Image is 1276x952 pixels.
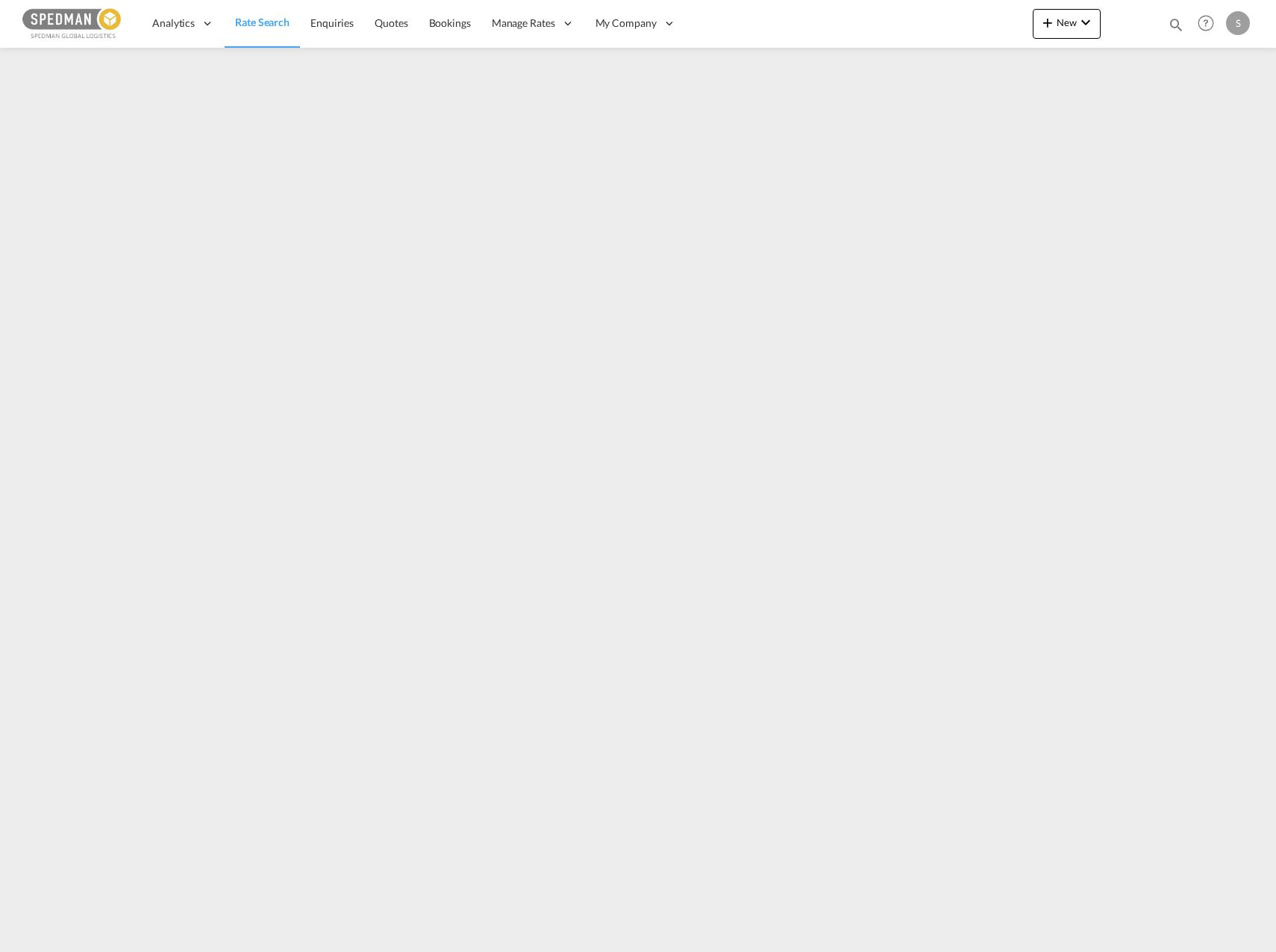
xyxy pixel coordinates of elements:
[429,16,471,29] span: Bookings
[1077,13,1095,31] md-icon: icon-chevron-down
[1039,13,1057,31] md-icon: icon-plus 400-fg
[595,16,657,31] span: My Company
[1168,16,1184,39] div: icon-magnify
[1193,10,1226,37] div: Help
[1226,11,1250,35] div: S
[1033,9,1101,39] button: icon-plus 400-fgNewicon-chevron-down
[235,16,290,28] span: Rate Search
[310,16,354,29] span: Enquiries
[1168,16,1184,33] md-icon: icon-magnify
[22,7,123,40] img: c12ca350ff1b11efb6b291369744d907.png
[492,16,555,31] span: Manage Rates
[1193,10,1219,36] span: Help
[1039,16,1095,28] span: New
[375,16,407,29] span: Quotes
[152,16,195,31] span: Analytics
